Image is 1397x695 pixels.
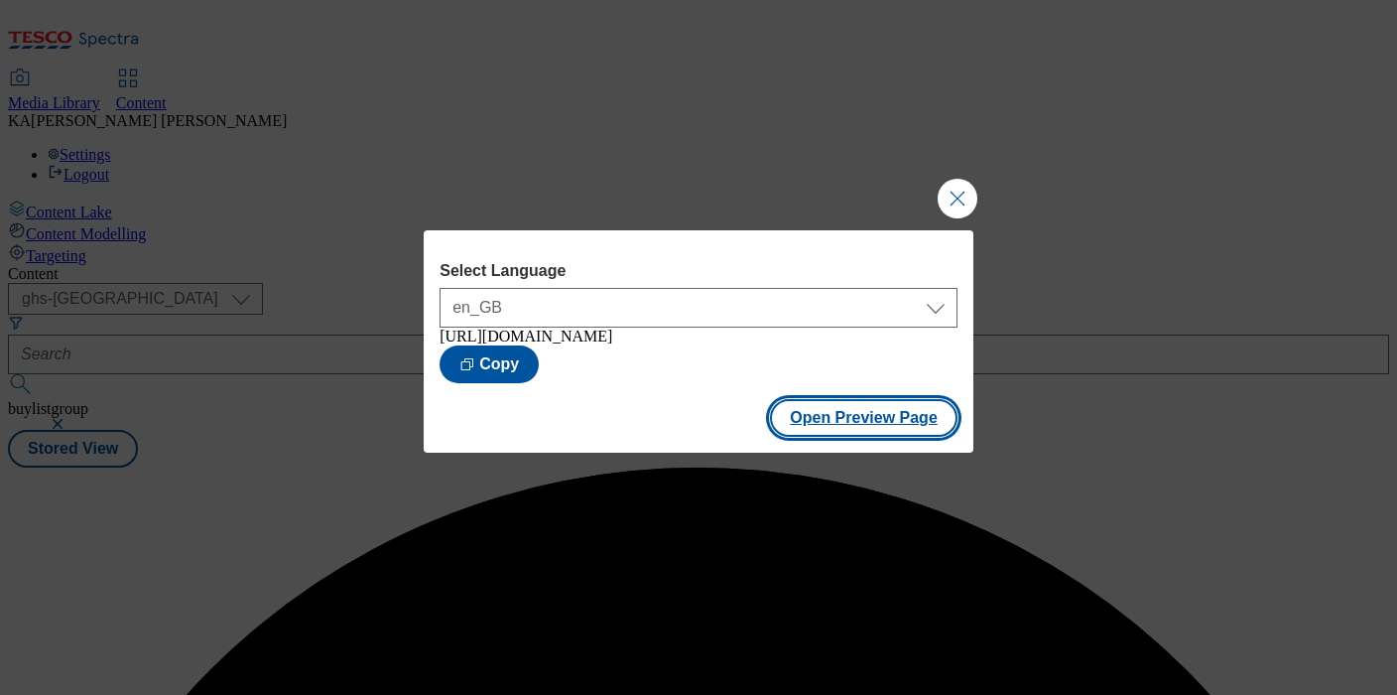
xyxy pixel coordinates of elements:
label: Select Language [440,262,957,280]
button: Copy [440,346,539,383]
div: [URL][DOMAIN_NAME] [440,328,957,346]
button: Open Preview Page [770,399,957,437]
div: Modal [424,230,973,453]
button: Close Modal [938,179,977,218]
